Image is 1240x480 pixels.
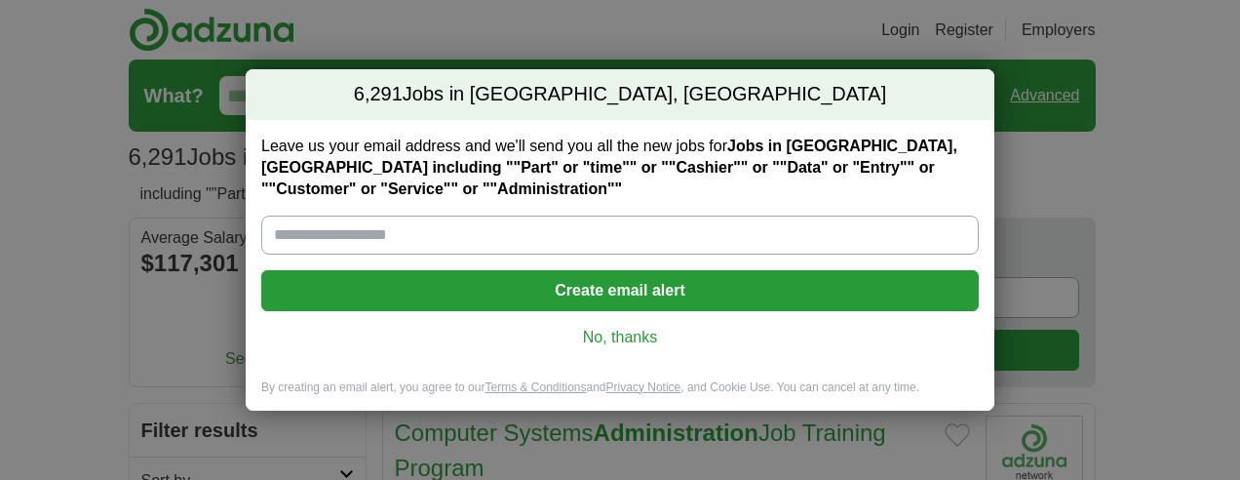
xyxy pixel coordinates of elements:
[277,327,963,348] a: No, thanks
[354,81,403,108] span: 6,291
[484,380,586,394] a: Terms & Conditions
[246,69,994,120] h2: Jobs in [GEOGRAPHIC_DATA], [GEOGRAPHIC_DATA]
[246,380,994,412] div: By creating an email alert, you agree to our and , and Cookie Use. You can cancel at any time.
[261,136,979,200] label: Leave us your email address and we'll send you all the new jobs for
[261,270,979,311] button: Create email alert
[261,138,957,197] strong: Jobs in [GEOGRAPHIC_DATA], [GEOGRAPHIC_DATA] including ""Part" or "time"" or ""Cashier"" or ""Dat...
[606,380,681,394] a: Privacy Notice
